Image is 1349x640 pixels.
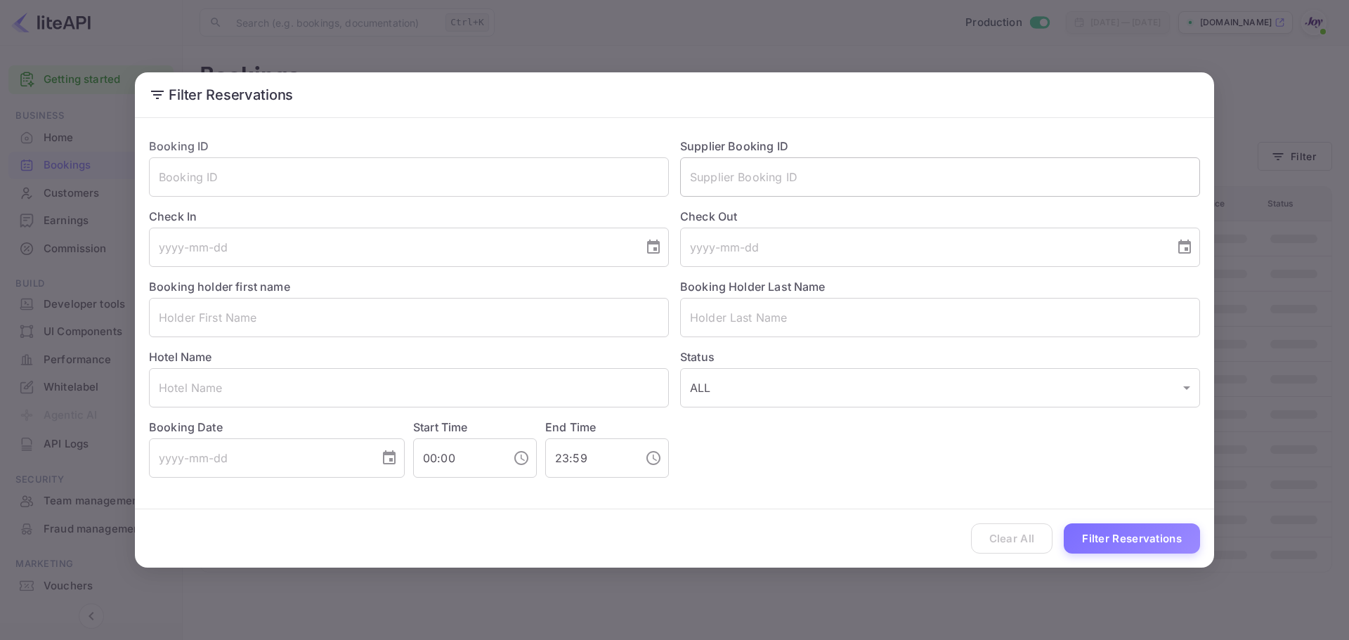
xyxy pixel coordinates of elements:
[149,419,405,436] label: Booking Date
[639,444,667,472] button: Choose time, selected time is 11:59 PM
[135,72,1214,117] h2: Filter Reservations
[680,298,1200,337] input: Holder Last Name
[545,420,596,434] label: End Time
[149,208,669,225] label: Check In
[149,228,634,267] input: yyyy-mm-dd
[149,368,669,407] input: Hotel Name
[680,348,1200,365] label: Status
[639,233,667,261] button: Choose date
[149,438,370,478] input: yyyy-mm-dd
[680,139,788,153] label: Supplier Booking ID
[149,157,669,197] input: Booking ID
[545,438,634,478] input: hh:mm
[680,280,826,294] label: Booking Holder Last Name
[1064,523,1200,554] button: Filter Reservations
[1171,233,1199,261] button: Choose date
[375,444,403,472] button: Choose date
[680,208,1200,225] label: Check Out
[149,139,209,153] label: Booking ID
[149,280,290,294] label: Booking holder first name
[413,420,468,434] label: Start Time
[149,298,669,337] input: Holder First Name
[680,368,1200,407] div: ALL
[507,444,535,472] button: Choose time, selected time is 12:00 AM
[680,228,1165,267] input: yyyy-mm-dd
[413,438,502,478] input: hh:mm
[680,157,1200,197] input: Supplier Booking ID
[149,350,212,364] label: Hotel Name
